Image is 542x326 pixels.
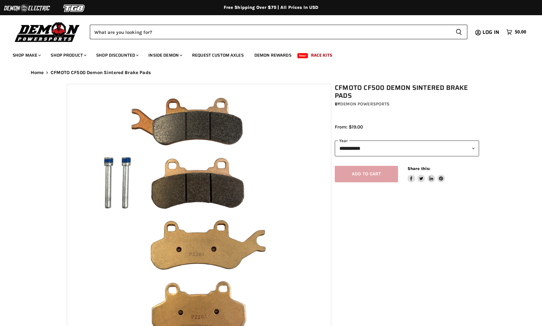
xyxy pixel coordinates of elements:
[335,101,479,108] div: by
[335,84,479,100] h1: CFMOTO CF500 Demon Sintered Brake Pads
[335,141,479,156] select: year
[335,124,363,130] span: From: $19.00
[451,25,467,39] button: Search
[408,166,445,183] aside: Share this:
[187,49,248,62] a: Request Custom Axles
[13,21,82,43] img: Demon Powersports
[8,46,525,62] ul: Main menu
[31,70,44,75] a: Home
[503,28,529,37] a: $0.00
[51,2,98,14] img: TGB Logo 2
[8,49,45,62] a: Shop Make
[480,29,503,35] a: Log in
[51,70,151,75] span: CFMOTO CF500 Demon Sintered Brake Pads
[483,28,499,36] span: Log in
[306,49,337,62] a: Race Kits
[18,70,524,75] nav: Breadcrumbs
[144,49,186,62] a: Inside Demon
[90,25,451,39] input: Search
[3,2,51,14] img: Demon Electric Logo 2
[46,49,90,62] a: Shop Product
[18,5,524,10] div: Free Shipping Over $75 | All Prices In USD
[340,101,389,107] a: Demon Powersports
[90,25,467,39] form: Product
[297,53,308,58] span: New!
[408,166,430,171] span: Share this:
[250,49,296,62] a: Demon Rewards
[515,29,526,35] span: $0.00
[91,49,142,62] a: Shop Discounted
